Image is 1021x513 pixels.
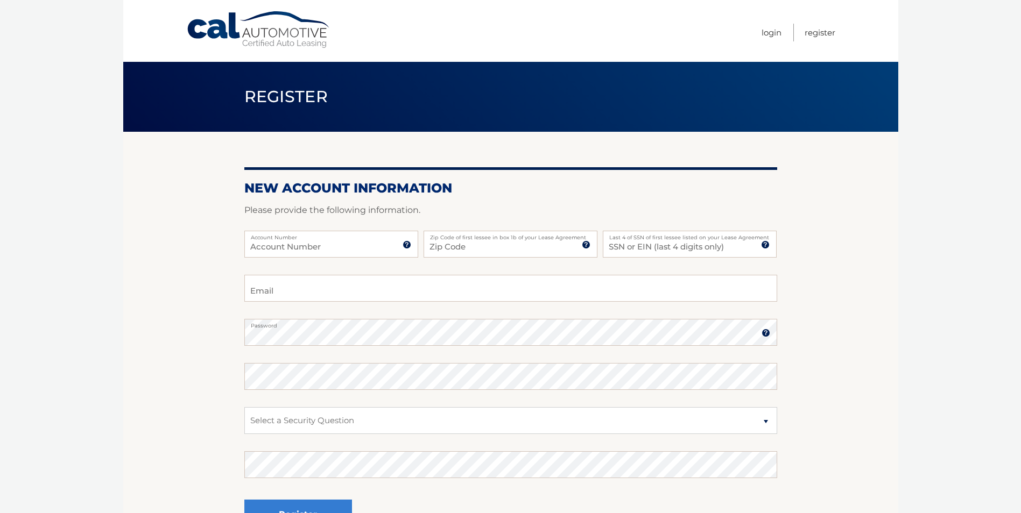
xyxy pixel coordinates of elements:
img: tooltip.svg [761,240,770,249]
input: SSN or EIN (last 4 digits only) [603,231,777,258]
a: Login [762,24,781,41]
h2: New Account Information [244,180,777,196]
label: Password [244,319,777,327]
input: Zip Code [424,231,597,258]
img: tooltip.svg [582,240,590,249]
input: Email [244,275,777,302]
label: Account Number [244,231,418,239]
a: Register [805,24,835,41]
a: Cal Automotive [186,11,332,49]
img: tooltip.svg [403,240,411,249]
p: Please provide the following information. [244,203,777,218]
span: Register [244,87,328,106]
label: Last 4 of SSN of first lessee listed on your Lease Agreement [603,231,777,239]
label: Zip Code of first lessee in box 1b of your Lease Agreement [424,231,597,239]
img: tooltip.svg [762,329,770,337]
input: Account Number [244,231,418,258]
